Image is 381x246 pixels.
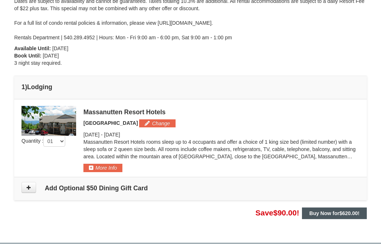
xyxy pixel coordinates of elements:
strong: Buy Now for ! [309,210,360,216]
span: [DATE] [83,132,99,138]
span: $620.00 [339,210,358,216]
span: [DATE] [104,132,120,138]
button: Buy Now for$620.00! [302,207,367,219]
span: - [101,132,103,138]
span: ) [25,83,27,91]
span: [DATE] [43,53,59,59]
p: Massanutten Resort Hotels rooms sleep up to 4 occupants and offer a choice of 1 king size bed (li... [83,138,360,160]
span: 3 night stay required. [14,60,62,66]
span: [DATE] [52,45,68,51]
img: 19219026-1-e3b4ac8e.jpg [21,106,76,136]
h4: Add Optional $50 Dining Gift Card [21,184,360,192]
button: Change [139,119,175,127]
span: [GEOGRAPHIC_DATA] [83,120,138,126]
div: Massanutten Resort Hotels [83,108,360,116]
span: Quantity : [21,138,65,144]
h4: 1 Lodging [21,83,360,91]
button: More Info [83,164,122,172]
strong: Available Until: [14,45,51,51]
strong: Book Until: [14,53,42,59]
span: Save ! [255,209,299,217]
span: $90.00 [273,209,296,217]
